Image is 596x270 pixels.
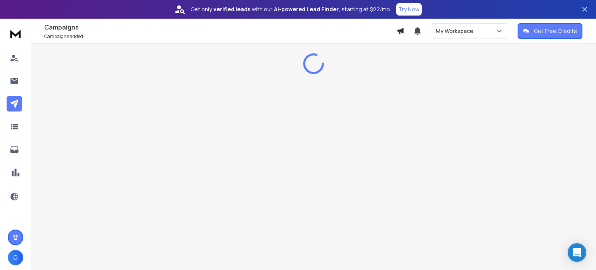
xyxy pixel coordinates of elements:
[213,5,250,13] strong: verified leads
[396,3,422,16] button: Try Now
[568,243,586,262] div: Open Intercom Messenger
[8,250,23,265] button: G
[44,33,397,40] p: Campaigns added
[274,5,340,13] strong: AI-powered Lead Finder,
[518,23,582,39] button: Get Free Credits
[398,5,419,13] p: Try Now
[436,27,476,35] p: My Workspace
[44,23,397,32] h1: Campaigns
[8,26,23,41] img: logo
[191,5,390,13] p: Get only with our starting at $22/mo
[534,27,577,35] p: Get Free Credits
